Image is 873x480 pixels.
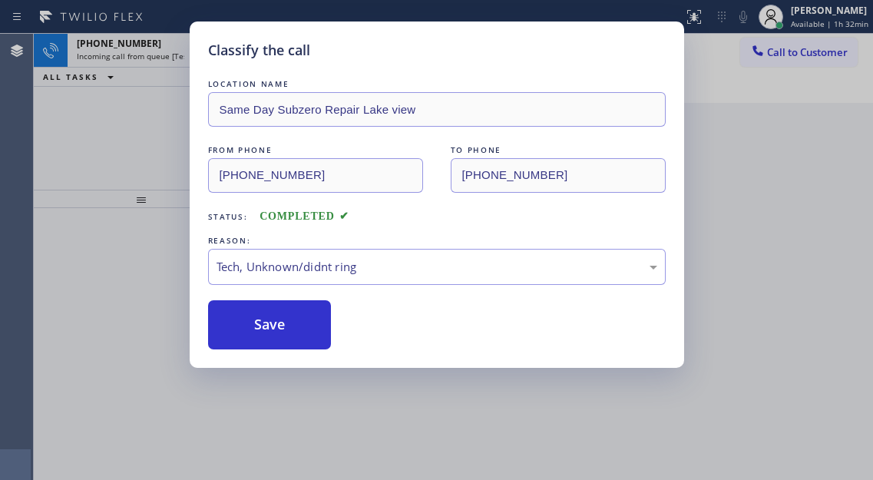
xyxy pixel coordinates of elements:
span: COMPLETED [260,210,349,222]
button: Save [208,300,332,349]
input: From phone [208,158,423,193]
div: LOCATION NAME [208,76,666,92]
div: TO PHONE [451,142,666,158]
input: To phone [451,158,666,193]
div: Tech, Unknown/didnt ring [217,258,657,276]
div: FROM PHONE [208,142,423,158]
h5: Classify the call [208,40,310,61]
span: Status: [208,211,248,222]
div: REASON: [208,233,666,249]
